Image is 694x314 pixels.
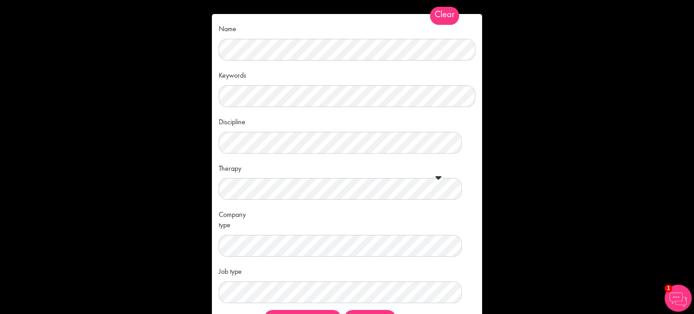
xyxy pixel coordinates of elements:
label: Company type [219,206,257,230]
label: Keywords [219,67,257,81]
img: Chatbot [665,285,692,312]
label: Job type [219,263,257,277]
label: Therapy [219,160,257,174]
span: 1 [665,285,672,292]
label: Discipline [219,114,257,127]
span: Clear [430,7,459,25]
label: Name [219,21,257,34]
